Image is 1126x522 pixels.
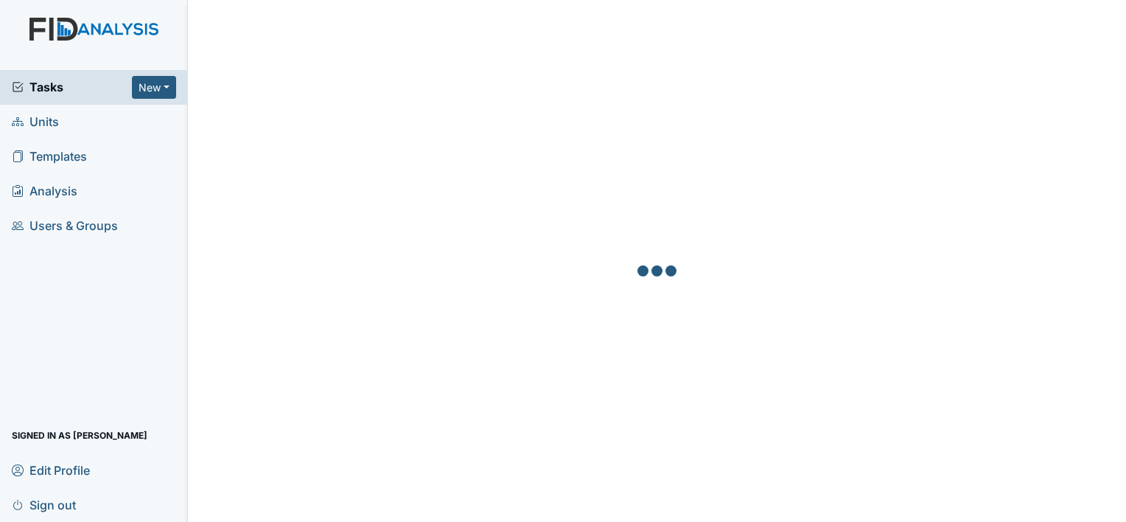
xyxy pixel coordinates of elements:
[12,180,77,203] span: Analysis
[12,493,76,516] span: Sign out
[12,215,118,237] span: Users & Groups
[12,78,132,96] a: Tasks
[12,424,147,447] span: Signed in as [PERSON_NAME]
[12,459,90,481] span: Edit Profile
[12,111,59,133] span: Units
[12,145,87,168] span: Templates
[132,76,176,99] button: New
